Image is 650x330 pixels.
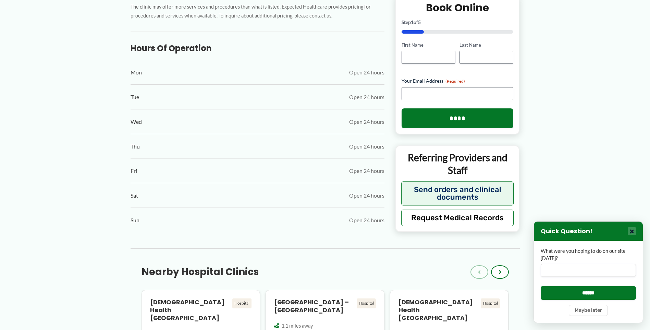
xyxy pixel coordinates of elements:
[402,42,455,48] label: First Name
[131,166,137,176] span: Fri
[131,67,142,78] span: Mon
[232,298,252,308] div: Hospital
[401,181,514,205] button: Send orders and clinical documents
[541,227,592,235] h3: Quick Question!
[349,67,384,78] span: Open 24 hours
[131,43,384,54] h3: Hours of Operation
[411,19,414,25] span: 1
[478,268,481,276] span: ‹
[131,190,138,201] span: Sat
[131,92,139,102] span: Tue
[402,20,514,25] p: Step of
[150,298,230,322] h4: [DEMOGRAPHIC_DATA] Health [GEOGRAPHIC_DATA]
[569,305,608,316] button: Maybe later
[491,265,509,279] button: ›
[274,298,354,314] h4: [GEOGRAPHIC_DATA] – [GEOGRAPHIC_DATA]
[401,152,514,177] p: Referring Providers and Staff
[401,210,514,226] button: Request Medical Records
[499,268,501,276] span: ›
[398,298,478,322] h4: [DEMOGRAPHIC_DATA] Health [GEOGRAPHIC_DATA]
[470,265,488,279] button: ‹
[131,141,140,152] span: Thu
[349,166,384,176] span: Open 24 hours
[445,79,465,84] span: (Required)
[142,266,259,278] h3: Nearby Hospital Clinics
[541,248,636,262] label: What were you hoping to do on our site [DATE]?
[349,92,384,102] span: Open 24 hours
[349,190,384,201] span: Open 24 hours
[349,117,384,127] span: Open 24 hours
[357,298,376,308] div: Hospital
[402,1,514,14] h2: Book Online
[402,78,514,85] label: Your Email Address
[131,117,142,127] span: Wed
[418,19,421,25] span: 5
[459,42,513,48] label: Last Name
[349,215,384,225] span: Open 24 hours
[628,227,636,235] button: Close
[131,215,139,225] span: Sun
[282,322,313,329] span: 1.1 miles away
[131,2,384,21] p: The clinic may offer more services and procedures than what is listed. Expected Healthcare provid...
[481,298,500,308] div: Hospital
[349,141,384,152] span: Open 24 hours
